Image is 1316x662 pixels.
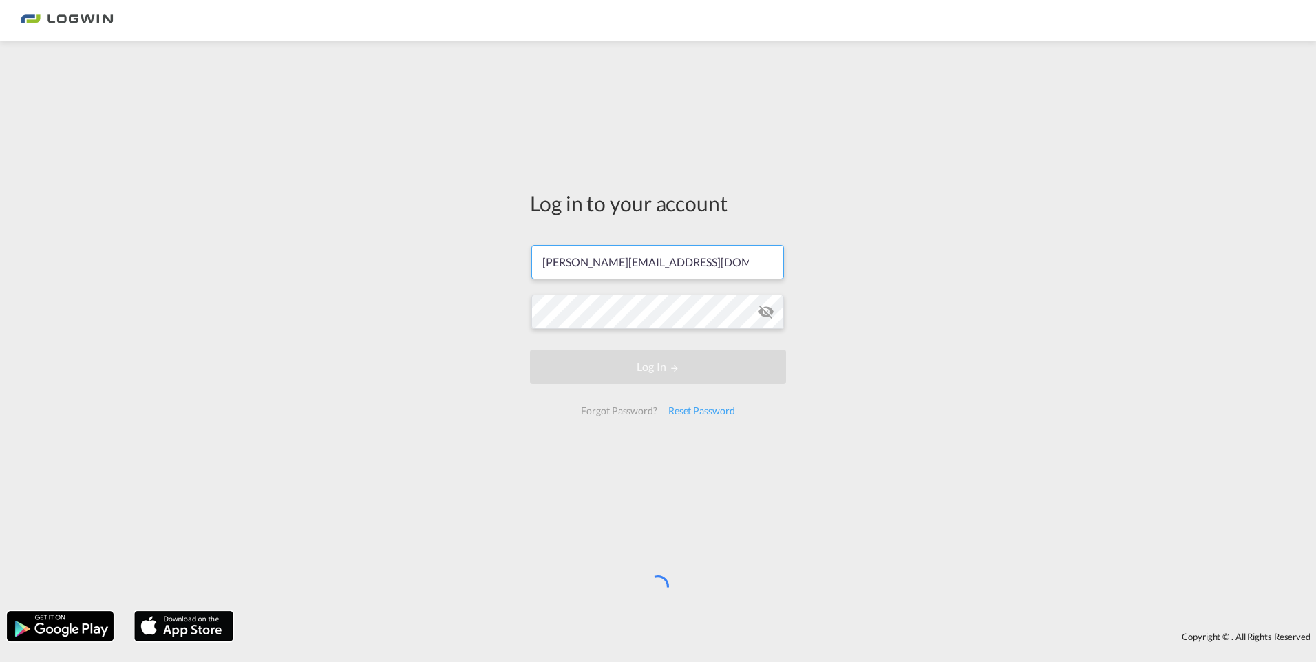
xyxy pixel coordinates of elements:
[21,6,114,36] img: bc73a0e0d8c111efacd525e4c8ad7d32.png
[530,189,786,217] div: Log in to your account
[758,303,774,320] md-icon: icon-eye-off
[531,245,784,279] input: Enter email/phone number
[663,398,741,423] div: Reset Password
[575,398,662,423] div: Forgot Password?
[240,625,1316,648] div: Copyright © . All Rights Reserved
[530,350,786,384] button: LOGIN
[133,610,235,643] img: apple.png
[6,610,115,643] img: google.png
